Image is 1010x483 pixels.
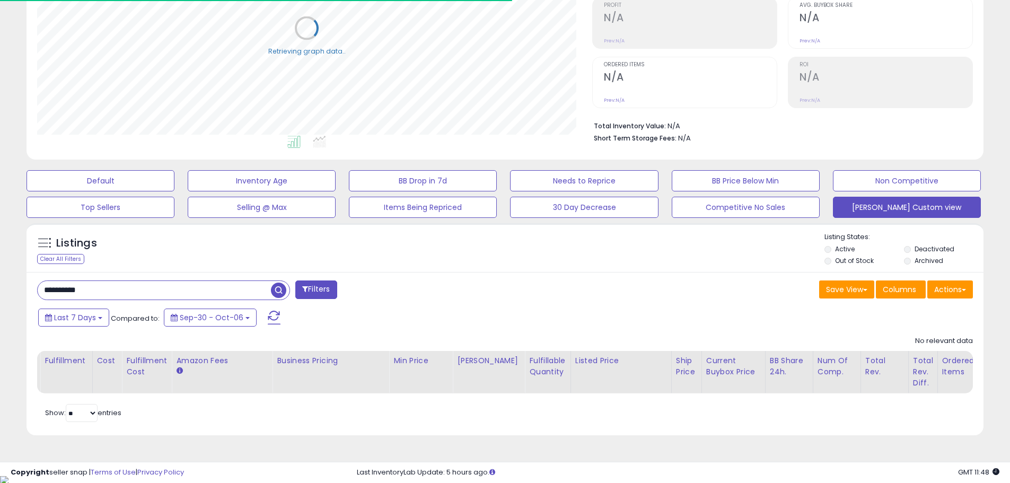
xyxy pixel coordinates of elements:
[188,170,336,191] button: Inventory Age
[594,121,666,130] b: Total Inventory Value:
[27,170,174,191] button: Default
[510,197,658,218] button: 30 Day Decrease
[188,197,336,218] button: Selling @ Max
[800,12,972,26] h2: N/A
[529,355,566,377] div: Fulfillable Quantity
[349,197,497,218] button: Items Being Repriced
[800,3,972,8] span: Avg. Buybox Share
[37,254,84,264] div: Clear All Filters
[915,256,943,265] label: Archived
[770,355,809,377] div: BB Share 24h.
[295,280,337,299] button: Filters
[45,408,121,418] span: Show: entries
[393,355,448,366] div: Min Price
[927,280,973,298] button: Actions
[54,312,96,323] span: Last 7 Days
[594,134,677,143] b: Short Term Storage Fees:
[676,355,697,377] div: Ship Price
[800,38,820,44] small: Prev: N/A
[604,38,625,44] small: Prev: N/A
[111,313,160,323] span: Compared to:
[706,355,761,377] div: Current Buybox Price
[45,355,87,366] div: Fulfillment
[176,366,182,376] small: Amazon Fees.
[913,355,933,389] div: Total Rev. Diff.
[604,3,777,8] span: Profit
[835,244,855,253] label: Active
[277,355,384,366] div: Business Pricing
[865,355,904,377] div: Total Rev.
[800,62,972,68] span: ROI
[818,355,856,377] div: Num of Comp.
[800,71,972,85] h2: N/A
[915,336,973,346] div: No relevant data
[357,468,999,478] div: Last InventoryLab Update: 5 hours ago.
[575,355,667,366] div: Listed Price
[176,355,268,366] div: Amazon Fees
[594,119,965,131] li: N/A
[38,309,109,327] button: Last 7 Days
[268,46,346,56] div: Retrieving graph data..
[126,355,167,377] div: Fulfillment Cost
[833,170,981,191] button: Non Competitive
[876,280,926,298] button: Columns
[833,197,981,218] button: [PERSON_NAME] Custom view
[11,467,49,477] strong: Copyright
[835,256,874,265] label: Out of Stock
[942,355,981,377] div: Ordered Items
[672,170,820,191] button: BB Price Below Min
[604,62,777,68] span: Ordered Items
[91,467,136,477] a: Terms of Use
[604,71,777,85] h2: N/A
[604,12,777,26] h2: N/A
[915,244,954,253] label: Deactivated
[958,467,999,477] span: 2025-10-14 11:48 GMT
[56,236,97,251] h5: Listings
[137,467,184,477] a: Privacy Policy
[604,97,625,103] small: Prev: N/A
[164,309,257,327] button: Sep-30 - Oct-06
[11,468,184,478] div: seller snap | |
[27,197,174,218] button: Top Sellers
[180,312,243,323] span: Sep-30 - Oct-06
[510,170,658,191] button: Needs to Reprice
[349,170,497,191] button: BB Drop in 7d
[457,355,520,366] div: [PERSON_NAME]
[678,133,691,143] span: N/A
[672,197,820,218] button: Competitive No Sales
[824,232,983,242] p: Listing States:
[819,280,874,298] button: Save View
[883,284,916,295] span: Columns
[97,355,118,366] div: Cost
[800,97,820,103] small: Prev: N/A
